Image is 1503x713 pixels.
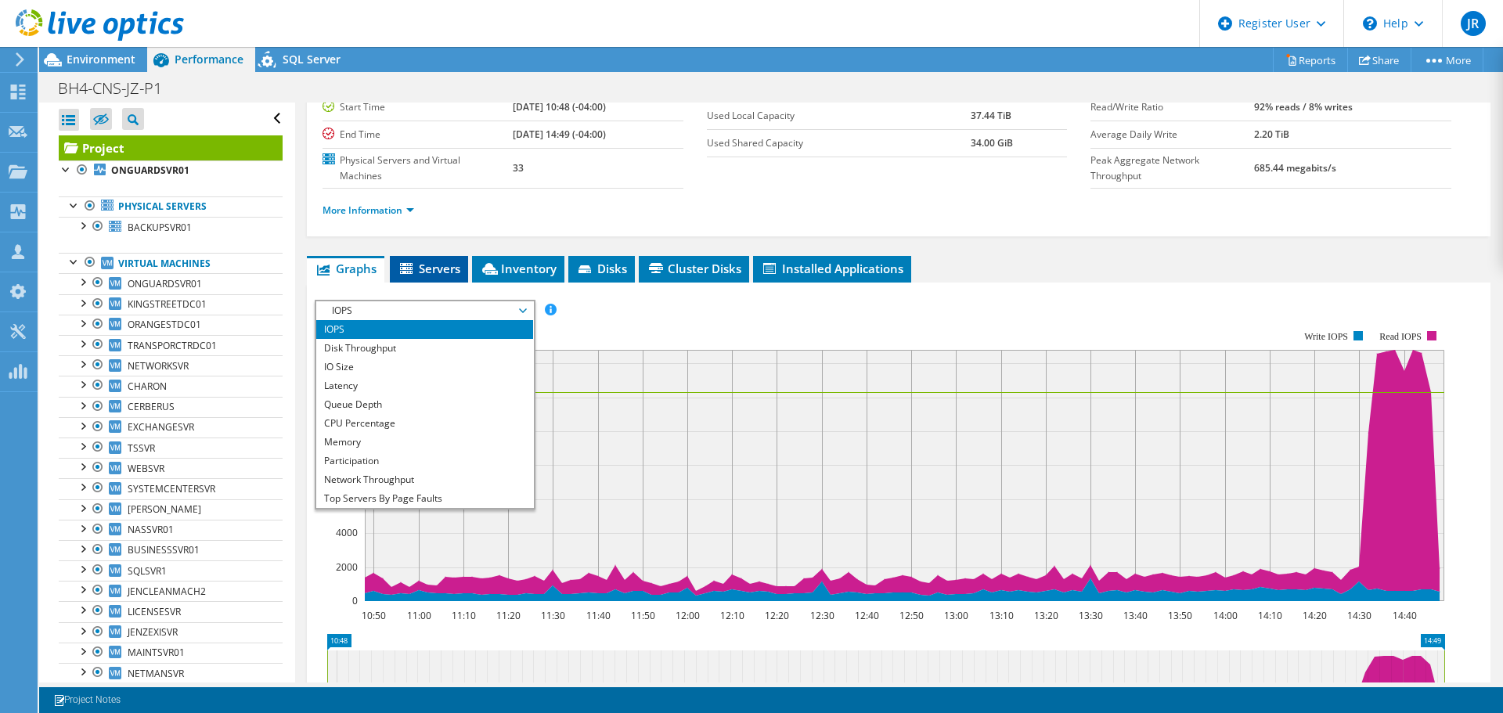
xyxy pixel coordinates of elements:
a: JENCLEANMACH2 [59,581,283,601]
b: 92% reads / 8% writes [1254,100,1353,113]
text: 13:40 [1123,609,1148,622]
li: Queue Depth [316,395,533,414]
text: 13:00 [944,609,968,622]
li: CPU Percentage [316,414,533,433]
span: MAINTSVR01 [128,646,185,659]
text: 11:30 [541,609,565,622]
b: 685.44 megabits/s [1254,161,1336,175]
span: JENCLEANMACH2 [128,585,206,598]
a: BUSINESSSVR01 [59,540,283,560]
text: Read IOPS [1380,331,1422,342]
a: ONGUARDSVR01 [59,273,283,293]
span: Graphs [315,261,377,276]
a: KINGSTREETDC01 [59,294,283,315]
span: Performance [175,52,243,67]
a: Reports [1273,48,1348,72]
text: 12:40 [855,609,879,622]
text: 12:30 [810,609,834,622]
a: SYSTEMCENTERSVR [59,478,283,499]
text: 2000 [336,560,358,574]
span: ONGUARDSVR01 [128,277,202,290]
text: 11:00 [407,609,431,622]
label: End Time [323,127,513,142]
text: 14:00 [1213,609,1238,622]
li: Top Servers By Page Faults [316,489,533,508]
label: Start Time [323,99,513,115]
a: BACKUPSVR01 [59,217,283,237]
span: NETMANSVR [128,667,184,680]
text: 11:40 [586,609,611,622]
text: 12:10 [720,609,744,622]
text: 11:50 [631,609,655,622]
text: 10:50 [362,609,386,622]
span: SYSTEMCENTERSVR [128,482,215,495]
label: Used Local Capacity [707,108,971,124]
span: LICENSESVR [128,605,181,618]
a: Physical Servers [59,196,283,217]
a: [PERSON_NAME] [59,499,283,520]
span: Disks [576,261,627,276]
a: ORANGESTDC01 [59,315,283,335]
span: ORANGESTDC01 [128,318,201,331]
span: Cluster Disks [647,261,741,276]
b: 2.20 TiB [1254,128,1289,141]
a: LICENSESVR [59,601,283,621]
li: IO Size [316,358,533,376]
span: BACKUPSVR01 [128,221,192,234]
a: CERBERUS [59,397,283,417]
span: Installed Applications [761,261,903,276]
label: Peak Aggregate Network Throughput [1090,153,1254,184]
a: MAINTSVR01 [59,643,283,663]
b: 37.44 TiB [971,109,1011,122]
a: WEBSVR [59,458,283,478]
text: 13:20 [1034,609,1058,622]
label: Read/Write Ratio [1090,99,1254,115]
span: WEBSVR [128,462,164,475]
span: Servers [398,261,460,276]
label: Average Daily Write [1090,127,1254,142]
span: CHARON [128,380,167,393]
text: 14:10 [1258,609,1282,622]
a: EXCHANGESVR [59,417,283,438]
text: 14:20 [1303,609,1327,622]
label: Physical Servers and Virtual Machines [323,153,513,184]
a: NETWORKSVR [59,355,283,376]
a: ONGUARDSVR01 [59,160,283,181]
li: Participation [316,452,533,470]
h1: BH4-CNS-JZ-P1 [51,80,186,97]
span: JENZEXISVR [128,625,178,639]
text: 14:30 [1347,609,1371,622]
a: CHARON [59,376,283,396]
text: 0 [352,594,358,607]
a: Project Notes [42,690,132,710]
text: 13:10 [989,609,1014,622]
li: IOPS [316,320,533,339]
span: BUSINESSSVR01 [128,543,200,556]
svg: \n [1363,16,1377,31]
li: Latency [316,376,533,395]
li: Network Throughput [316,470,533,489]
a: JENZEXISVR [59,622,283,643]
span: SQLSVR1 [128,564,167,578]
b: [DATE] 14:49 (-04:00) [513,128,606,141]
text: 12:00 [676,609,700,622]
a: NETMANSVR [59,663,283,683]
label: Used Shared Capacity [707,135,971,151]
span: NETWORKSVR [128,359,189,373]
text: 11:10 [452,609,476,622]
span: EXCHANGESVR [128,420,194,434]
span: Inventory [480,261,557,276]
span: IOPS [324,301,525,320]
li: Disk Throughput [316,339,533,358]
b: 33 [513,161,524,175]
a: SQLSVR1 [59,560,283,581]
text: 13:30 [1079,609,1103,622]
a: TSSVR [59,438,283,458]
span: KINGSTREETDC01 [128,297,207,311]
a: More [1411,48,1483,72]
span: TRANSPORCTRDC01 [128,339,217,352]
a: More Information [323,203,414,217]
text: 4000 [336,526,358,539]
text: 12:50 [899,609,924,622]
text: Write IOPS [1304,331,1348,342]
